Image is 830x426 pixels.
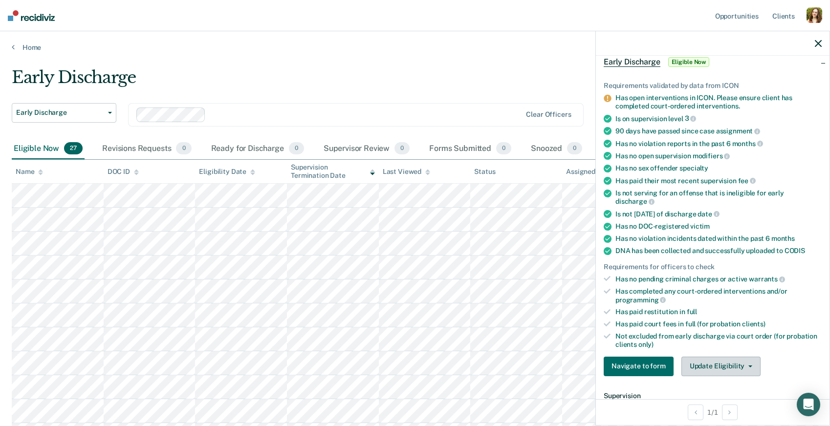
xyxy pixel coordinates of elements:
span: warrants [749,275,785,283]
div: Has no DOC-registered [615,222,822,231]
span: clients) [742,320,765,328]
div: Requirements for officers to check [604,263,822,271]
div: 1 / 1 [596,399,830,425]
div: Status [474,168,495,176]
span: victim [690,222,710,230]
div: Name [16,168,43,176]
div: Requirements validated by data from ICON [604,82,822,90]
span: 3 [685,114,697,122]
span: Early Discharge [16,108,104,117]
div: Is not [DATE] of discharge [615,210,822,218]
div: Has no pending criminal charges or active [615,275,822,283]
span: date [698,210,719,218]
span: CODIS [785,247,805,255]
img: Recidiviz [8,10,55,21]
div: Assigned to [566,168,612,176]
div: Ready for Discharge [209,138,306,160]
span: full [687,308,697,316]
dt: Supervision [604,392,822,400]
span: programming [615,296,666,304]
div: Has open interventions in ICON. Please ensure client has completed court-ordered interventions. [615,94,822,110]
div: Early Discharge [12,67,634,95]
div: Has completed any court-ordered interventions and/or [615,287,822,304]
div: Revisions Requests [100,138,193,160]
button: Update Eligibility [681,357,761,376]
div: Is not serving for an offense that is ineligible for early [615,189,822,206]
span: 0 [394,142,410,155]
div: Is on supervision level [615,114,822,123]
div: Last Viewed [383,168,430,176]
button: Navigate to form [604,357,674,376]
div: Not excluded from early discharge via court order (for probation clients [615,332,822,349]
span: 27 [64,142,83,155]
span: Early Discharge [604,57,660,67]
div: DOC ID [108,168,139,176]
span: discharge [615,197,655,205]
div: Eligibility Date [199,168,255,176]
div: Has no sex offender [615,164,822,172]
div: Forms Submitted [427,138,513,160]
button: Next Opportunity [722,405,738,420]
a: Navigate to form link [604,357,677,376]
span: fee [738,177,756,185]
div: Snoozed [529,138,584,160]
span: 0 [496,142,511,155]
span: only) [638,341,654,348]
div: Has no open supervision [615,151,822,160]
span: 0 [567,142,582,155]
div: Open Intercom Messenger [797,393,820,416]
a: Home [12,43,818,52]
span: 0 [176,142,191,155]
div: Supervisor Review [322,138,412,160]
div: Has no violation reports in the past 6 [615,139,822,148]
div: Has no violation incidents dated within the past 6 [615,234,822,243]
div: Clear officers [526,110,571,119]
div: Has paid restitution in [615,308,822,316]
button: Previous Opportunity [688,405,703,420]
div: Supervision Termination Date [291,163,375,180]
div: Has paid court fees in full (for probation [615,320,822,328]
span: modifiers [693,152,730,160]
span: 0 [289,142,304,155]
span: specialty [679,164,708,172]
span: assignment [716,127,760,135]
span: Eligible Now [668,57,710,67]
div: Eligible Now [12,138,85,160]
div: DNA has been collected and successfully uploaded to [615,247,822,255]
div: Has paid their most recent supervision [615,176,822,185]
div: 90 days have passed since case [615,127,822,135]
span: months [771,234,795,242]
div: Early DischargeEligible Now [596,46,830,78]
span: months [732,140,763,148]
